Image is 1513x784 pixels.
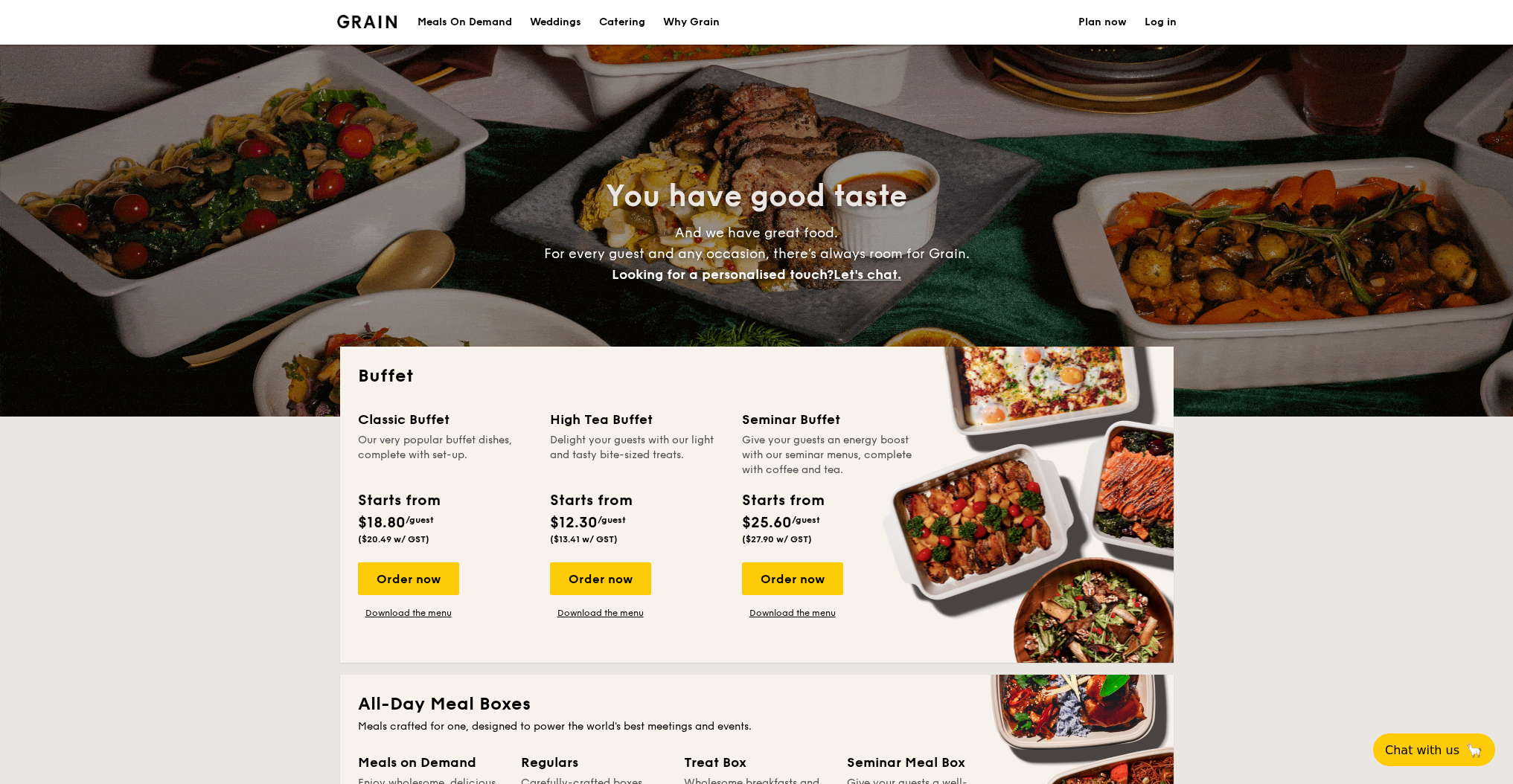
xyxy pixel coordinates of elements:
[742,489,823,512] div: Starts from
[742,514,792,532] span: $25.60
[544,225,970,283] span: And we have great food. For every guest and any occasion, there’s always room for Grain.
[406,515,434,525] span: /guest
[358,719,1156,734] div: Meals crafted for one, designed to power the world's best meetings and events.
[550,607,651,619] a: Download the menu
[742,534,812,544] span: ($27.90 w/ GST)
[550,409,724,430] div: High Tea Buffet
[834,266,901,283] span: Let's chat.
[612,266,834,283] span: Looking for a personalised touch?
[337,15,397,28] img: Grain
[742,409,916,430] div: Seminar Buffet
[358,514,406,532] span: $18.80
[742,607,843,619] a: Download the menu
[337,15,397,28] a: Logotype
[550,562,651,595] div: Order now
[358,693,1156,716] h2: All-Day Meal Boxes
[358,489,439,512] div: Starts from
[358,752,503,773] div: Meals on Demand
[358,562,459,595] div: Order now
[358,433,532,478] div: Our very popular buffet dishes, complete with set-up.
[847,752,992,773] div: Seminar Meal Box
[550,433,724,478] div: Delight your guests with our light and tasty bite-sized treats.
[742,562,843,595] div: Order now
[550,514,598,532] span: $12.30
[358,534,429,544] span: ($20.49 w/ GST)
[550,489,631,512] div: Starts from
[792,515,820,525] span: /guest
[550,534,618,544] span: ($13.41 w/ GST)
[684,752,829,773] div: Treat Box
[606,179,907,214] span: You have good taste
[358,607,459,619] a: Download the menu
[521,752,666,773] div: Regulars
[1465,742,1483,759] span: 🦙
[358,409,532,430] div: Classic Buffet
[742,433,916,478] div: Give your guests an energy boost with our seminar menus, complete with coffee and tea.
[358,364,1156,388] h2: Buffet
[598,515,626,525] span: /guest
[1385,743,1459,757] span: Chat with us
[1373,733,1495,766] button: Chat with us🦙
